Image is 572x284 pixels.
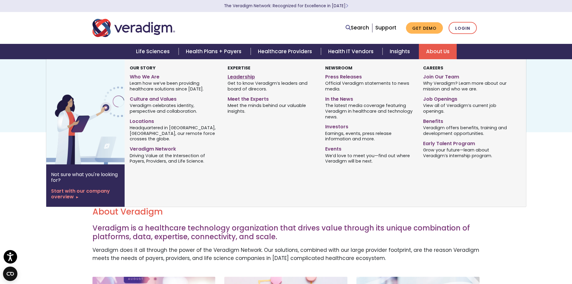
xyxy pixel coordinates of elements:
a: Leadership [228,72,316,80]
strong: Newsroom [325,65,352,71]
a: Healthcare Providers [251,44,321,59]
a: Life Sciences [129,44,179,59]
a: Investors [325,121,414,130]
a: Press Releases [325,72,414,80]
a: Events [325,144,414,152]
span: We’d love to meet you—find out where Veradigm will be next. [325,152,414,164]
a: Locations [130,116,218,125]
a: Insights [383,44,419,59]
h2: About Veradigm [92,207,480,217]
span: The latest media coverage featuring Veradigm in healthcare and technology news. [325,102,414,120]
img: Veradigm logo [92,18,175,38]
a: Login [449,22,477,34]
a: Health Plans + Payers [179,44,250,59]
span: Why Veradigm? Learn more about our mission and who we are. [423,80,512,92]
span: Meet the minds behind our valuable insights. [228,102,316,114]
span: Grow your future—learn about Veradigm’s internship program. [423,147,512,158]
span: Learn More [346,3,348,9]
span: Get to know Veradigm’s leaders and board of direcors. [228,80,316,92]
a: Early Talent Program [423,138,512,147]
a: Join Our Team [423,72,512,80]
a: Job Openings [423,94,512,102]
span: Veradigm celebrates identity, perspective and collaboration. [130,102,218,114]
a: Benefits [423,116,512,125]
a: Get Demo [406,22,443,34]
a: Health IT Vendors [321,44,383,59]
h3: Veradigm is a healthcare technology organization that drives value through its unique combination... [92,224,480,241]
strong: Expertise [228,65,250,71]
p: Veradigm does it all through the power of the Veradigm Network. Our solutions, combined with our ... [92,246,480,262]
span: Official Veradigm statements to news media. [325,80,414,92]
a: Who We Are [130,72,218,80]
a: Start with our company overview [51,188,120,200]
strong: Careers [423,65,443,71]
a: Search [346,24,369,32]
span: Driving Value at the Intersection of Payers, Providers, and Life Science. [130,152,218,164]
span: Headquartered in [GEOGRAPHIC_DATA], [GEOGRAPHIC_DATA], our remote force crosses the globe. [130,124,218,142]
span: Earnings, events, press release information and more. [325,130,414,142]
strong: Our Story [130,65,156,71]
button: Open CMP widget [3,267,17,281]
a: Veradigm Network [130,144,218,152]
a: Meet the Experts [228,94,316,102]
span: Veradigm offers benefits, training and development opportunities. [423,124,512,136]
a: About Us [419,44,457,59]
a: In the News [325,94,414,102]
iframe: Drift Chat Widget [457,241,565,277]
span: Learn how we’ve been providing healthcare solutions since [DATE]. [130,80,218,92]
span: View all of Veradigm’s current job openings. [423,102,512,114]
img: Vector image of Veradigm’s Story [46,59,143,164]
p: Not sure what you're looking for? [51,172,120,183]
a: Support [375,24,396,31]
a: Culture and Values [130,94,218,102]
a: The Veradigm Network: Recognized for Excellence in [DATE]Learn More [224,3,348,9]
